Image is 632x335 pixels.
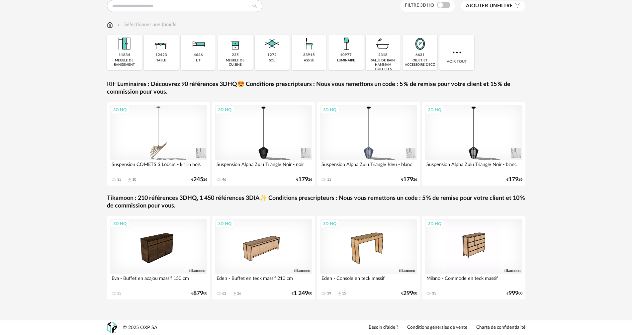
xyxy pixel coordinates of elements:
div: 3D HQ [110,106,130,114]
img: OXP [107,322,117,334]
div: 4646 [194,53,203,58]
div: € 00 [191,291,207,296]
div: salle de bain hammam toilettes [368,58,399,71]
span: 879 [193,291,203,296]
div: 39 [327,291,331,296]
div: € 26 [191,177,207,182]
img: Miroir.png [411,35,429,53]
div: objet et accessoire déco [405,58,435,67]
span: 179 [298,177,308,182]
div: Suspension Alpha Zulu Triangle Bleu - blanc [320,160,417,173]
div: meuble de rangement [109,58,140,67]
div: meuble de cuisine [220,58,250,67]
img: Literie.png [189,35,207,53]
div: Eden - Console en teck massif [320,274,417,287]
div: 33915 [303,53,315,58]
div: Suspension Alpha Zulu Triangle Noir - noir [215,160,313,173]
a: Charte de confidentialité [476,325,525,331]
span: 179 [508,177,518,182]
img: svg+xml;base64,PHN2ZyB3aWR0aD0iMTYiIGhlaWdodD0iMTYiIHZpZXdCb3g9IjAgMCAxNiAxNiIgZmlsbD0ibm9uZSIgeG... [116,21,121,29]
a: RIF Luminaires : Découvrez 90 références 3DHQ😍 Conditions prescripteurs : Nous vous remettons un ... [107,81,525,96]
div: 11834 [119,53,130,58]
div: sol [269,58,275,63]
div: 3D HQ [215,219,234,228]
div: Sélectionner une famille [116,21,177,29]
a: 3D HQ Suspension Alpha Zulu Triangle Bleu - blanc 11 €17926 [317,102,420,186]
img: Table.png [152,35,170,53]
img: Assise.png [300,35,318,53]
div: Eva - Buffet en acajou massif 150 cm [110,274,208,287]
img: Rangement.png [226,35,244,53]
img: more.7b13dc1.svg [451,46,463,58]
span: 245 [193,177,203,182]
div: lit [196,58,201,63]
div: Milano - Commode en teck massif [425,274,522,287]
div: 10977 [340,53,352,58]
div: 46 [222,177,226,182]
div: € 26 [401,177,417,182]
span: 1 249 [294,291,308,296]
div: 3D HQ [110,219,130,228]
div: table [156,58,166,63]
div: 11 [327,177,331,182]
img: Meuble%20de%20rangement.png [115,35,133,53]
img: Salle%20de%20bain.png [374,35,392,53]
img: Sol.png [263,35,281,53]
a: 3D HQ Eva - Buffet en acajou massif 150 cm 35 €87900 [107,216,211,299]
div: 62 [222,291,226,296]
span: Filtre 3D HQ [405,3,434,8]
span: filtre [466,3,513,9]
a: Conditions générales de vente [407,325,467,331]
div: assise [304,58,314,63]
div: luminaire [337,58,355,63]
div: 26 [237,291,241,296]
img: Luminaire.png [337,35,355,53]
a: 3D HQ Eden - Console en teck massif 39 Download icon 15 €29900 [317,216,420,299]
div: 12423 [155,53,167,58]
div: Suspension Alpha Zulu Triangle Noir - blanc [425,160,522,173]
div: € 26 [506,177,522,182]
a: 3D HQ Milano - Commode en teck massif 31 €99900 [422,216,525,299]
div: € 00 [292,291,312,296]
a: Besoin d'aide ? [369,325,398,331]
a: 3D HQ Suspension COMETS S L60cm - kit lin bois 35 Download icon 10 €24526 [107,102,211,186]
span: Ajouter un [466,3,497,8]
span: 179 [403,177,413,182]
span: Download icon [337,291,342,296]
div: 31 [432,291,436,296]
div: € 00 [506,291,522,296]
span: Filter icon [513,3,520,9]
div: Eden - Buffet en teck massif 210 cm [215,274,313,287]
a: 3D HQ Suspension Alpha Zulu Triangle Noir - noir 46 €17926 [212,102,316,186]
div: 3D HQ [425,219,444,228]
div: Voir tout [439,35,474,70]
div: 35 [117,291,121,296]
div: 3D HQ [320,106,339,114]
a: Tikamoon : 210 références 3DHQ, 1 450 références 3DIA✨ Conditions prescripteurs : Nous vous remet... [107,195,525,210]
div: Suspension COMETS S L60cm - kit lin bois [110,160,208,173]
div: 3D HQ [425,106,444,114]
span: 299 [403,291,413,296]
div: 3D HQ [215,106,234,114]
div: 1272 [267,53,277,58]
div: 3D HQ [320,219,339,228]
div: 6631 [415,53,425,58]
button: Ajouter unfiltre Filter icon [461,1,525,11]
span: Download icon [127,177,132,182]
a: 3D HQ Eden - Buffet en teck massif 210 cm 62 Download icon 26 €1 24900 [212,216,316,299]
div: 35 [117,177,121,182]
div: € 00 [401,291,417,296]
div: © 2025 OXP SA [123,325,157,331]
div: 2318 [378,53,388,58]
span: Download icon [232,291,237,296]
span: 999 [508,291,518,296]
div: € 26 [296,177,312,182]
img: svg+xml;base64,PHN2ZyB3aWR0aD0iMTYiIGhlaWdodD0iMTciIHZpZXdCb3g9IjAgMCAxNiAxNyIgZmlsbD0ibm9uZSIgeG... [107,21,113,29]
a: 3D HQ Suspension Alpha Zulu Triangle Noir - blanc €17926 [422,102,525,186]
div: 225 [232,53,239,58]
div: 10 [132,177,136,182]
div: 15 [342,291,346,296]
